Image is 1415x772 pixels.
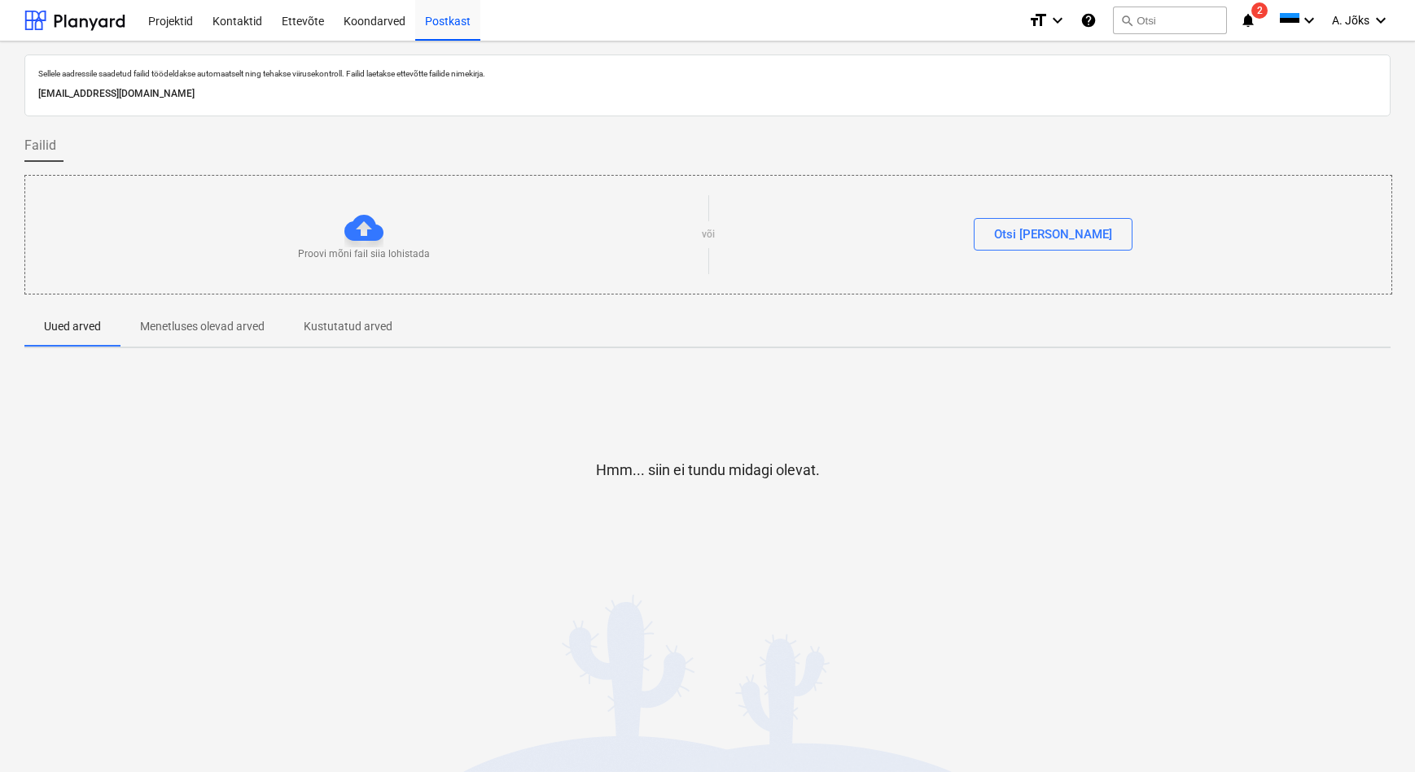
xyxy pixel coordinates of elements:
[38,85,1377,102] p: [EMAIL_ADDRESS][DOMAIN_NAME]
[1371,11,1391,30] i: keyboard_arrow_down
[596,460,820,480] p: Hmm... siin ei tundu midagi olevat.
[1240,11,1256,30] i: notifications
[298,247,430,261] p: Proovi mõni fail siia lohistada
[1120,14,1133,27] span: search
[994,224,1112,245] div: Otsi [PERSON_NAME]
[1332,14,1369,27] span: A. Jõks
[1251,2,1268,19] span: 2
[702,228,715,242] p: või
[1048,11,1067,30] i: keyboard_arrow_down
[974,218,1132,251] button: Otsi [PERSON_NAME]
[24,136,56,155] span: Failid
[1113,7,1227,34] button: Otsi
[304,318,392,335] p: Kustutatud arved
[1080,11,1097,30] i: Abikeskus
[1299,11,1319,30] i: keyboard_arrow_down
[140,318,265,335] p: Menetluses olevad arved
[38,68,1377,79] p: Sellele aadressile saadetud failid töödeldakse automaatselt ning tehakse viirusekontroll. Failid ...
[44,318,101,335] p: Uued arved
[1334,694,1415,772] iframe: Chat Widget
[1028,11,1048,30] i: format_size
[24,175,1392,294] div: Proovi mõni fail siia lohistadavõiOtsi [PERSON_NAME]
